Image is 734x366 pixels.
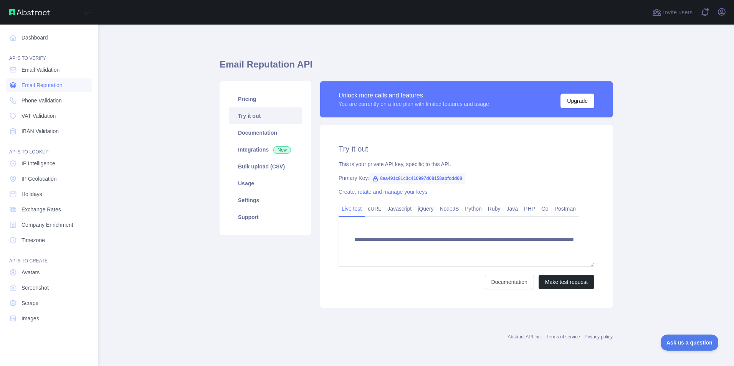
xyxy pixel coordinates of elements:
a: Documentation [485,275,534,289]
span: Email Reputation [21,81,63,89]
a: Screenshot [6,281,92,295]
span: Scrape [21,299,38,307]
a: PHP [521,203,538,215]
h2: Try it out [339,143,594,154]
a: Support [229,209,302,226]
span: Screenshot [21,284,49,292]
h1: Email Reputation API [220,58,613,77]
img: Abstract API [9,9,50,15]
a: Bulk upload (CSV) [229,158,302,175]
a: Try it out [229,107,302,124]
a: Phone Validation [6,94,92,107]
span: Holidays [21,190,42,198]
a: Go [538,203,552,215]
a: IP Geolocation [6,172,92,186]
a: Documentation [229,124,302,141]
a: Images [6,312,92,325]
a: Live test [339,203,365,215]
a: Abstract API Inc. [508,334,542,340]
span: Avatars [21,269,40,276]
div: API'S TO VERIFY [6,46,92,61]
button: Upgrade [560,94,594,108]
span: Invite users [663,8,693,17]
button: Make test request [539,275,594,289]
div: Unlock more calls and features [339,91,489,100]
a: Scrape [6,296,92,310]
a: Integrations New [229,141,302,158]
div: This is your private API key, specific to this API. [339,160,594,168]
div: Primary Key: [339,174,594,182]
a: Dashboard [6,31,92,45]
button: Invite users [651,6,694,18]
a: Usage [229,175,302,192]
a: Email Validation [6,63,92,77]
span: Phone Validation [21,97,62,104]
span: Company Enrichment [21,221,73,229]
span: Images [21,315,39,322]
a: Ruby [485,203,504,215]
a: cURL [365,203,384,215]
a: Javascript [384,203,415,215]
a: Terms of service [546,334,580,340]
span: Email Validation [21,66,60,74]
a: Avatars [6,265,92,279]
span: IP Intelligence [21,160,55,167]
a: Timezone [6,233,92,247]
a: IP Intelligence [6,157,92,170]
a: Holidays [6,187,92,201]
a: NodeJS [436,203,462,215]
a: Company Enrichment [6,218,92,232]
div: You are currently on a free plan with limited features and usage [339,100,489,108]
span: IP Geolocation [21,175,57,183]
a: VAT Validation [6,109,92,123]
a: Email Reputation [6,78,92,92]
span: New [273,146,291,154]
div: API'S TO CREATE [6,249,92,264]
a: Postman [552,203,579,215]
span: VAT Validation [21,112,56,120]
a: Java [504,203,521,215]
a: Create, rotate and manage your keys [339,189,427,195]
a: Python [462,203,485,215]
a: Exchange Rates [6,203,92,216]
iframe: Toggle Customer Support [661,335,719,351]
div: API'S TO LOOKUP [6,140,92,155]
a: Settings [229,192,302,209]
a: Pricing [229,91,302,107]
span: 8ea491c81c3c410997d08158abfcdd68 [369,173,465,184]
a: jQuery [415,203,436,215]
span: IBAN Validation [21,127,59,135]
span: Timezone [21,236,45,244]
a: Privacy policy [585,334,613,340]
span: Exchange Rates [21,206,61,213]
a: IBAN Validation [6,124,92,138]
